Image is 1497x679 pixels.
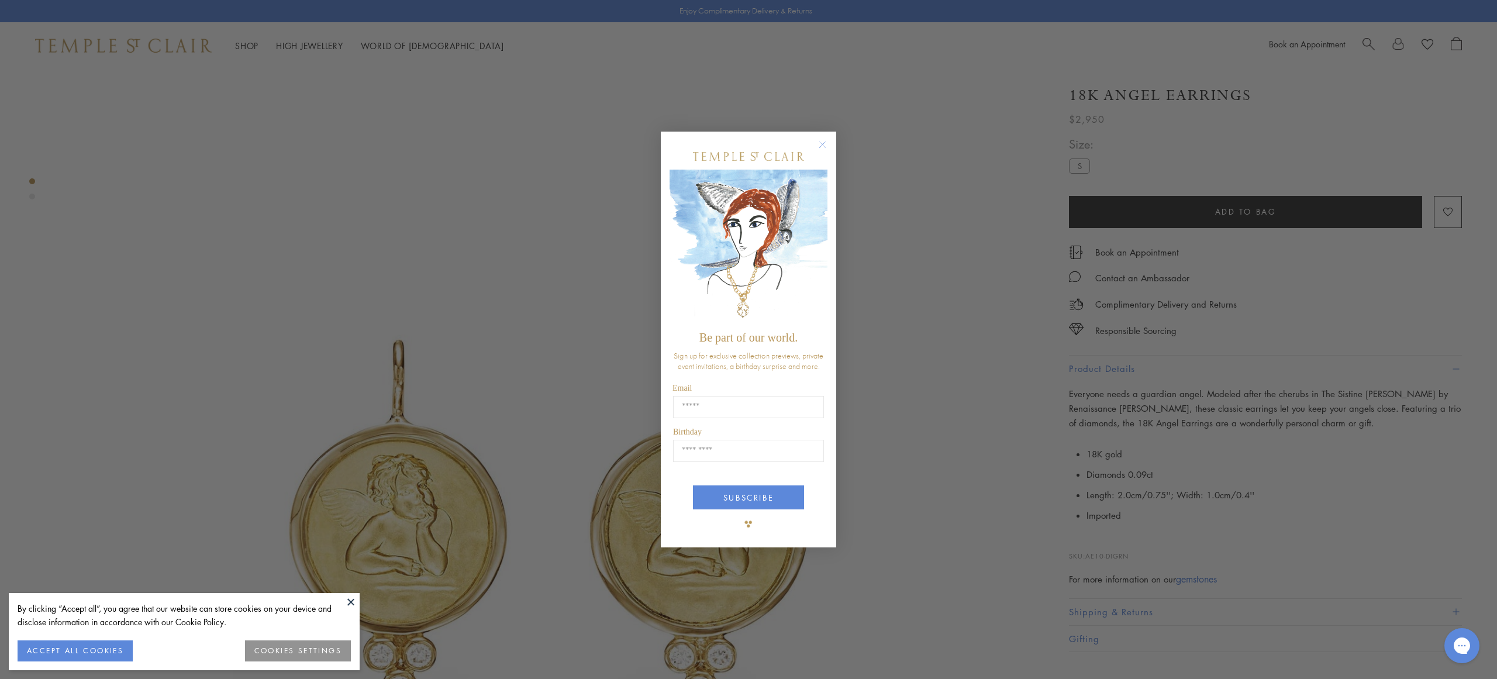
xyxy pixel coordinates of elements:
button: COOKIES SETTINGS [245,640,351,661]
button: ACCEPT ALL COOKIES [18,640,133,661]
button: Close dialog [821,143,836,158]
input: Email [673,396,824,418]
img: Temple St. Clair [693,152,804,161]
button: SUBSCRIBE [693,485,804,509]
span: Be part of our world. [699,331,798,344]
span: Email [672,384,692,392]
img: TSC [737,512,760,536]
span: Sign up for exclusive collection previews, private event invitations, a birthday surprise and more. [674,350,823,371]
iframe: Gorgias live chat messenger [1439,624,1485,667]
img: c4a9eb12-d91a-4d4a-8ee0-386386f4f338.jpeg [670,170,827,326]
span: Birthday [673,428,702,436]
div: By clicking “Accept all”, you agree that our website can store cookies on your device and disclos... [18,602,351,629]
